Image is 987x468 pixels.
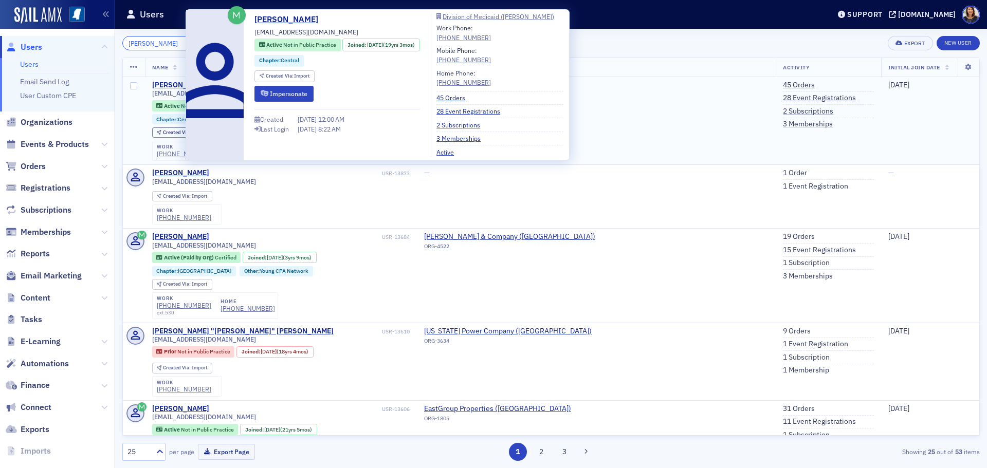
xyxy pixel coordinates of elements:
[163,365,207,371] div: Import
[367,41,383,48] span: [DATE]
[157,310,211,316] div: ext. 530
[436,33,491,42] a: [PHONE_NUMBER]
[6,314,42,325] a: Tasks
[6,117,72,128] a: Organizations
[6,445,51,457] a: Imports
[21,424,49,435] span: Exports
[21,248,50,259] span: Reports
[266,41,283,48] span: Active
[962,6,980,24] span: Profile
[436,134,488,143] a: 3 Memberships
[261,126,289,132] div: Last Login
[152,64,169,71] span: Name
[254,39,341,51] div: Active: Active: Not in Public Practice
[260,117,283,122] div: Created
[21,270,82,282] span: Email Marketing
[152,363,212,373] div: Created Via: Import
[783,169,807,178] a: 1 Order
[6,270,82,282] a: Email Marketing
[164,254,215,261] span: Active (Paid by Org)
[21,314,42,325] span: Tasks
[157,150,211,158] div: [PHONE_NUMBER]
[156,268,231,274] a: Chapter:[GEOGRAPHIC_DATA]
[14,7,62,24] a: SailAMX
[157,302,211,309] a: [PHONE_NUMBER]
[163,193,192,199] span: Created Via :
[298,115,318,123] span: [DATE]
[152,279,212,290] div: Created Via: Import
[298,125,318,133] span: [DATE]
[783,93,856,103] a: 28 Event Registrations
[318,125,341,133] span: 8:22 AM
[211,170,410,177] div: USR-13873
[152,252,241,263] div: Active (Paid by Org): Active (Paid by Org): Certified
[436,55,491,64] div: [PHONE_NUMBER]
[181,102,234,109] span: Not in Public Practice
[163,194,207,199] div: Import
[424,168,430,177] span: —
[6,42,42,53] a: Users
[244,268,308,274] a: Other:Young CPA Network
[436,147,462,157] a: Active
[163,280,192,287] span: Created Via :
[152,327,334,336] a: [PERSON_NAME] "[PERSON_NAME]" [PERSON_NAME]
[259,57,299,65] a: Chapter:Central
[266,73,310,79] div: Import
[259,41,336,49] a: Active Not in Public Practice
[904,41,925,46] div: Export
[888,64,940,71] span: Initial Join Date
[69,7,85,23] img: SailAMX
[20,91,76,100] a: User Custom CPE
[6,182,70,194] a: Registrations
[254,70,315,82] div: Created Via: Import
[243,252,317,263] div: Joined: 2021-11-02 00:00:00
[152,424,239,435] div: Active: Active: Not in Public Practice
[21,445,51,457] span: Imports
[509,443,527,461] button: 1
[6,424,49,435] a: Exports
[140,8,164,21] h1: Users
[436,78,491,87] a: [PHONE_NUMBER]
[240,266,313,276] div: Other:
[783,272,833,281] a: 3 Memberships
[21,139,89,150] span: Events & Products
[556,443,574,461] button: 3
[424,415,571,425] div: ORG-1805
[152,404,209,414] a: [PERSON_NAME]
[6,161,46,172] a: Orders
[152,169,209,178] a: [PERSON_NAME]
[436,93,473,102] a: 45 Orders
[888,404,909,413] span: [DATE]
[156,116,196,123] a: Chapter:Central
[157,385,211,393] a: [PHONE_NUMBER]
[152,100,239,111] div: Active: Active: Not in Public Practice
[157,208,211,214] div: work
[424,327,592,336] span: Mississippi Power Company (Gulfport)
[157,214,211,221] a: [PHONE_NUMBER]
[152,266,236,276] div: Chapter:
[157,144,211,150] div: work
[21,336,61,347] span: E-Learning
[264,426,280,433] span: [DATE]
[6,292,50,304] a: Content
[152,346,235,358] div: Prior: Prior: Not in Public Practice
[221,305,275,312] a: [PHONE_NUMBER]
[21,117,72,128] span: Organizations
[261,348,277,355] span: [DATE]
[215,254,236,261] span: Certified
[152,335,256,343] span: [EMAIL_ADDRESS][DOMAIN_NAME]
[221,298,275,305] div: home
[335,328,410,335] div: USR-13610
[888,36,933,50] button: Export
[152,114,202,124] div: Chapter:
[424,404,571,414] span: EastGroup Properties (Ridgeland)
[163,129,192,136] span: Created Via :
[783,246,856,255] a: 15 Event Registrations
[163,364,192,371] span: Created Via :
[953,447,964,456] strong: 53
[367,41,415,49] div: (19yrs 3mos)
